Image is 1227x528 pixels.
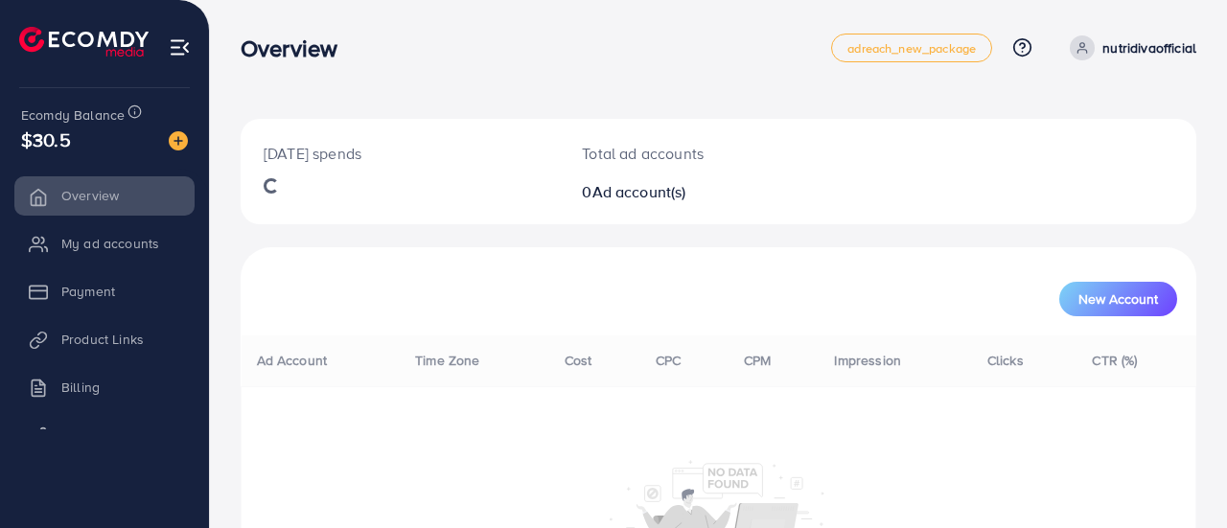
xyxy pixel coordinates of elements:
span: New Account [1078,292,1158,306]
span: $30.5 [21,126,71,153]
img: menu [169,36,191,58]
h2: 0 [582,183,775,201]
img: image [169,131,188,150]
button: New Account [1059,282,1177,316]
span: Ad account(s) [592,181,686,202]
a: adreach_new_package [831,34,992,62]
p: nutridivaofficial [1102,36,1196,59]
span: Ecomdy Balance [21,105,125,125]
img: logo [19,27,149,57]
p: Total ad accounts [582,142,775,165]
a: nutridivaofficial [1062,35,1196,60]
p: [DATE] spends [264,142,536,165]
span: adreach_new_package [847,42,976,55]
h3: Overview [241,34,353,62]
